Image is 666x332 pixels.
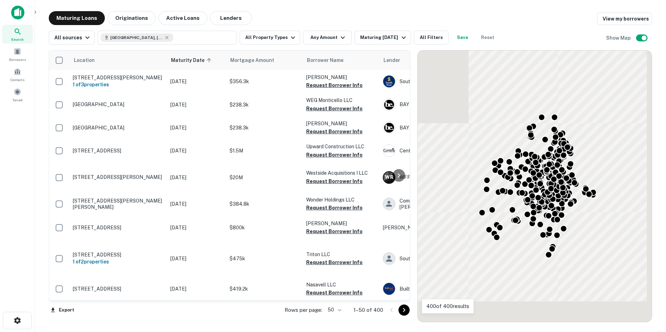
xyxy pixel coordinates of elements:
div: Southstate Bank, National Association [383,75,487,88]
button: Request Borrower Info [306,151,363,159]
p: W R [385,174,393,181]
span: Borrowers [9,57,26,62]
div: Builtwell Bank [383,283,487,295]
button: All Property Types [240,31,300,45]
span: Saved [13,97,23,103]
button: Export [49,305,76,315]
button: [GEOGRAPHIC_DATA], [GEOGRAPHIC_DATA], [GEOGRAPHIC_DATA] [98,31,237,45]
p: [PERSON_NAME] [306,73,376,81]
div: Maturing [DATE] [360,33,408,42]
p: $20M [230,174,299,181]
button: Request Borrower Info [306,104,363,113]
span: Maturity Date [171,56,214,64]
p: 1–50 of 400 [354,306,383,314]
p: [STREET_ADDRESS] [73,252,163,258]
p: [DATE] [170,255,223,262]
img: picture [383,283,395,295]
button: Go to next page [398,305,410,316]
p: [DATE] [170,174,223,181]
p: [STREET_ADDRESS][PERSON_NAME] [73,174,163,180]
p: [STREET_ADDRESS] [73,224,163,231]
th: Maturity Date [167,50,226,70]
span: Borrower Name [307,56,343,64]
img: picture [383,145,395,157]
p: $800k [230,224,299,231]
p: Nasavell LLC [306,281,376,288]
span: Search [11,37,24,42]
p: [STREET_ADDRESS] [73,148,163,154]
div: BAY Equity, LLC [383,98,487,111]
a: Borrowers [2,45,33,64]
img: picture [383,99,395,111]
button: Lenders [210,11,252,25]
a: Contacts [2,65,33,84]
button: Request Borrower Info [306,177,363,185]
p: $356.3k [230,78,299,85]
th: Location [69,50,167,70]
p: [DATE] [170,200,223,208]
button: Active Loans [158,11,207,25]
p: WEG Monticello LLC [306,96,376,104]
h6: 1 of 3 properties [73,81,163,88]
button: Request Borrower Info [306,81,363,89]
button: Request Borrower Info [306,227,363,236]
span: Location [73,56,95,64]
div: Community Banking Company Of [PERSON_NAME] [383,198,487,210]
div: BAY Equity, LLC [383,121,487,134]
p: [GEOGRAPHIC_DATA] [73,101,163,108]
p: [STREET_ADDRESS] [73,286,163,292]
p: [DATE] [170,124,223,132]
p: 400 of 400 results [426,302,469,310]
p: [GEOGRAPHIC_DATA] [73,125,163,131]
button: Reset [477,31,499,45]
p: $238.3k [230,101,299,109]
h6: Show Map [606,34,632,42]
p: [STREET_ADDRESS][PERSON_NAME][PERSON_NAME] [73,198,163,210]
button: Originations [108,11,156,25]
button: Request Borrower Info [306,127,363,136]
p: $238.3k [230,124,299,132]
p: $384.8k [230,200,299,208]
p: $419.2k [230,285,299,293]
button: Save your search to get updates of matches that match your search criteria. [451,31,474,45]
div: WFF Real Estate Investment Fund [383,171,487,184]
p: [DATE] [170,224,223,231]
a: View my borrowers [597,13,652,25]
img: picture [383,122,395,134]
div: 0 0 [418,50,652,322]
iframe: Chat Widget [631,276,666,310]
p: [PERSON_NAME] [306,220,376,227]
img: picture [383,76,395,87]
p: Westside Acquisitions I LLC [306,169,376,177]
button: All sources [49,31,95,45]
span: Lender [384,56,400,64]
p: Upward Construction LLC [306,143,376,150]
div: South Coast Bank & Trust [383,252,487,265]
p: [DATE] [170,101,223,109]
div: Centris Federal Credit Union [383,144,487,157]
a: Saved [2,85,33,104]
button: Maturing Loans [49,11,105,25]
p: $1.5M [230,147,299,155]
button: Any Amount [303,31,352,45]
h6: 1 of 2 properties [73,258,163,266]
span: Contacts [10,77,24,82]
p: [PERSON_NAME] [383,224,487,231]
div: 50 [325,305,342,315]
p: [STREET_ADDRESS][PERSON_NAME] [73,74,163,81]
span: Mortgage Amount [230,56,283,64]
button: All Filters [414,31,449,45]
p: [DATE] [170,147,223,155]
img: capitalize-icon.png [11,6,24,19]
p: $475k [230,255,299,262]
p: [PERSON_NAME] [306,120,376,127]
p: Triton LLC [306,251,376,258]
p: [DATE] [170,78,223,85]
a: Search [2,25,33,44]
th: Lender [379,50,491,70]
button: Request Borrower Info [306,288,363,297]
